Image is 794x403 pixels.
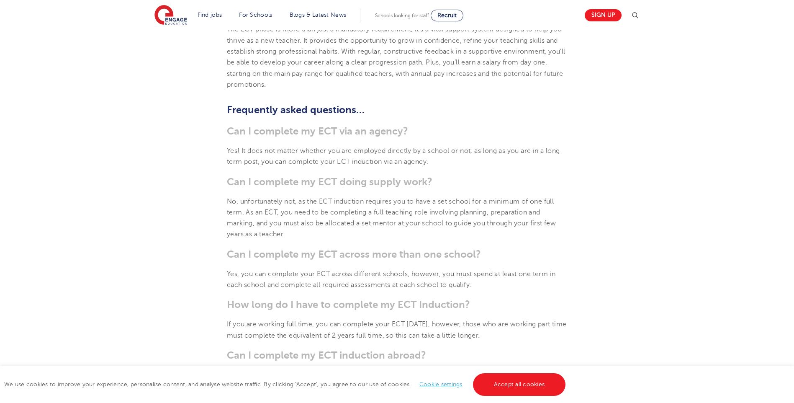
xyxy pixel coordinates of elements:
span: Schools looking for staff [375,13,429,18]
a: For Schools [239,12,272,18]
b: How long do I have to complete my ECT Induction? [227,299,470,310]
img: Engage Education [154,5,187,26]
a: Find jobs [198,12,222,18]
span: We use cookies to improve your experience, personalise content, and analyse website traffic. By c... [4,381,568,387]
span: No, unfortunately not, as the ECT induction requires you to have a set school for a minimum of on... [227,198,556,238]
a: Blogs & Latest News [290,12,347,18]
span: Recruit [437,12,457,18]
b: Can I complete my ECT across more than one school? [227,248,481,260]
span: Yes, you can complete your ECT across different schools, however, you must spend at least one ter... [227,270,555,289]
a: Cookie settings [419,381,463,387]
a: Sign up [585,9,622,21]
span: The ECT phase is more than just a mandatory requirement, it’s a vital support system designed to ... [227,26,565,88]
b: Can I complete my ECT induction abroad? [227,349,426,361]
b: Frequently asked questions… [227,104,365,116]
span: Yes! It does not matter whether you are employed directly by a school or not, as long as you are ... [227,147,563,165]
b: Can I complete my ECT doing supply work? [227,176,432,188]
span: If you are working full time, you can complete your ECT [DATE], however, those who are working pa... [227,320,567,339]
b: Can I complete my ECT via an agency? [227,125,408,137]
a: Recruit [431,10,463,21]
a: Accept all cookies [473,373,566,396]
